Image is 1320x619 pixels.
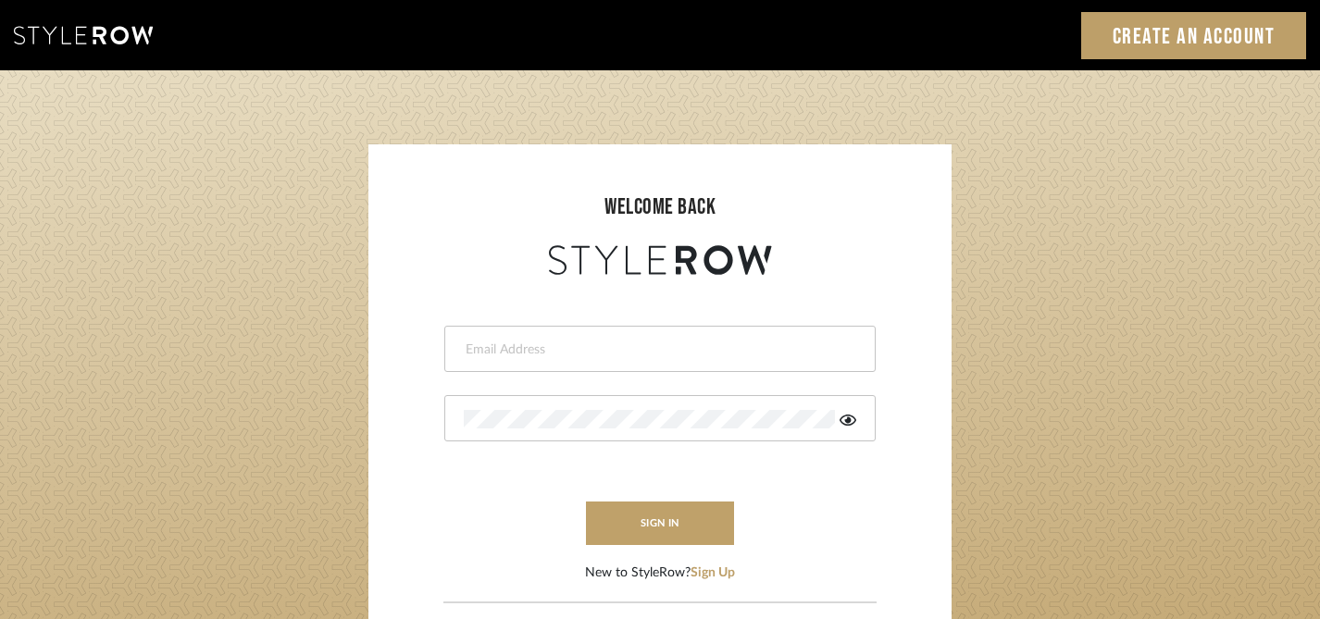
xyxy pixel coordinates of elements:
[464,340,852,359] input: Email Address
[1081,12,1307,59] a: Create an Account
[387,191,933,224] div: welcome back
[586,501,734,545] button: sign in
[691,563,735,583] button: Sign Up
[585,563,735,583] div: New to StyleRow?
